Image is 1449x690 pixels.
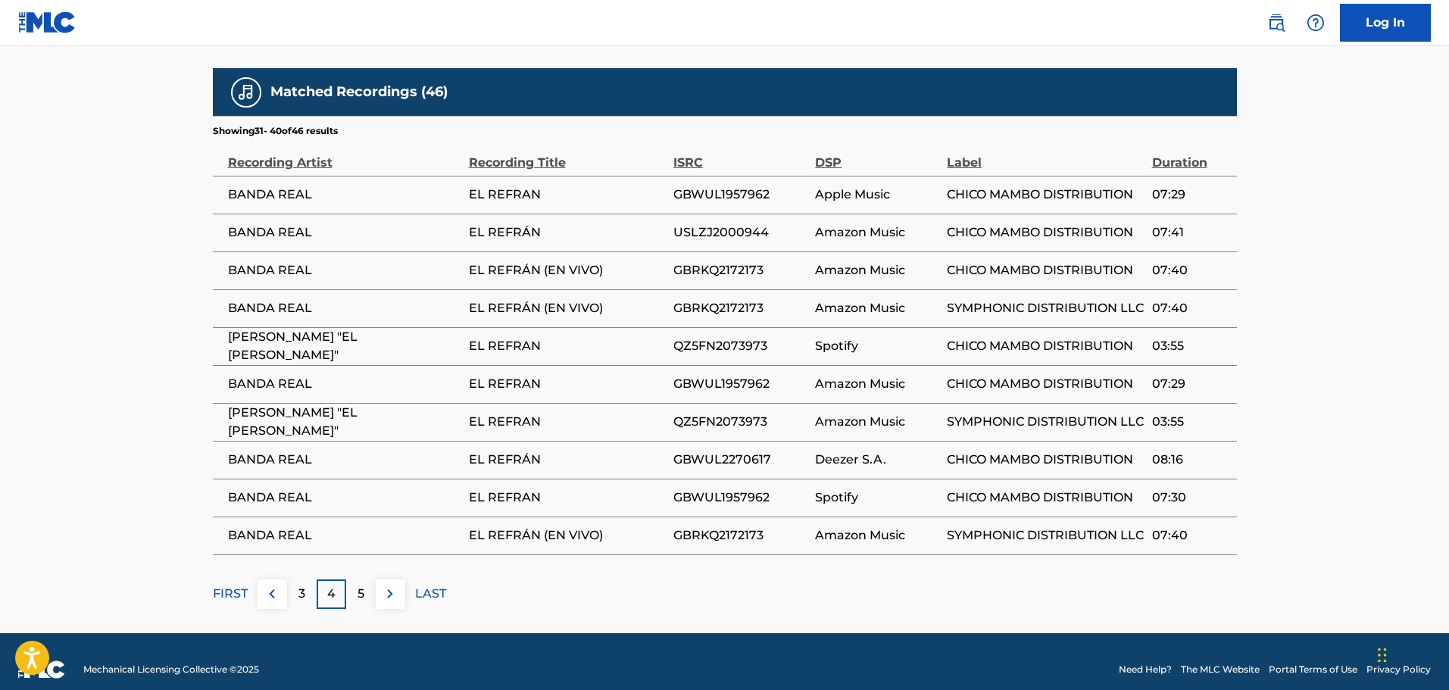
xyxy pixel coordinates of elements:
[673,375,807,393] span: GBWUL1957962
[815,337,939,355] span: Spotify
[83,663,259,676] span: Mechanical Licensing Collective © 2025
[673,299,807,317] span: GBRKQ2172173
[228,299,461,317] span: BANDA REAL
[18,660,65,679] img: logo
[1152,375,1229,393] span: 07:29
[213,585,248,603] p: FIRST
[1152,526,1229,545] span: 07:40
[228,451,461,469] span: BANDA REAL
[815,413,939,431] span: Amazon Music
[947,375,1144,393] span: CHICO MAMBO DISTRIBUTION
[1152,299,1229,317] span: 07:40
[815,451,939,469] span: Deezer S.A.
[673,489,807,507] span: GBWUL1957962
[327,585,336,603] p: 4
[673,261,807,279] span: GBRKQ2172173
[815,138,939,172] div: DSP
[237,83,255,101] img: Matched Recordings
[228,186,461,204] span: BANDA REAL
[947,526,1144,545] span: SYMPHONIC DISTRIBUTION LLC
[673,223,807,242] span: USLZJ2000944
[1181,663,1260,676] a: The MLC Website
[469,337,666,355] span: EL REFRAN
[469,138,666,172] div: Recording Title
[1152,413,1229,431] span: 03:55
[469,299,666,317] span: EL REFRÁN (EN VIVO)
[415,585,446,603] p: LAST
[1261,8,1291,38] a: Public Search
[213,124,338,138] p: Showing 31 - 40 of 46 results
[815,526,939,545] span: Amazon Music
[1340,4,1431,42] a: Log In
[1152,138,1229,172] div: Duration
[469,261,666,279] span: EL REFRÁN (EN VIVO)
[270,83,448,101] h5: Matched Recordings (46)
[1152,489,1229,507] span: 07:30
[469,413,666,431] span: EL REFRAN
[1119,663,1172,676] a: Need Help?
[358,585,364,603] p: 5
[469,223,666,242] span: EL REFRÁN
[673,451,807,469] span: GBWUL2270617
[1373,617,1449,690] iframe: Chat Widget
[1301,8,1331,38] div: Help
[228,489,461,507] span: BANDA REAL
[1366,663,1431,676] a: Privacy Policy
[815,261,939,279] span: Amazon Music
[1152,223,1229,242] span: 07:41
[947,489,1144,507] span: CHICO MAMBO DISTRIBUTION
[228,375,461,393] span: BANDA REAL
[1152,337,1229,355] span: 03:55
[18,11,77,33] img: MLC Logo
[815,186,939,204] span: Apple Music
[1269,663,1357,676] a: Portal Terms of Use
[298,585,305,603] p: 3
[673,138,807,172] div: ISRC
[947,451,1144,469] span: CHICO MAMBO DISTRIBUTION
[1152,261,1229,279] span: 07:40
[1152,186,1229,204] span: 07:29
[815,299,939,317] span: Amazon Music
[469,186,666,204] span: EL REFRAN
[947,413,1144,431] span: SYMPHONIC DISTRIBUTION LLC
[469,375,666,393] span: EL REFRAN
[947,299,1144,317] span: SYMPHONIC DISTRIBUTION LLC
[947,223,1144,242] span: CHICO MAMBO DISTRIBUTION
[1152,451,1229,469] span: 08:16
[947,186,1144,204] span: CHICO MAMBO DISTRIBUTION
[469,451,666,469] span: EL REFRÁN
[469,489,666,507] span: EL REFRAN
[1378,632,1387,678] div: Drag
[673,526,807,545] span: GBRKQ2172173
[1267,14,1285,32] img: search
[228,404,461,440] span: [PERSON_NAME] "EL [PERSON_NAME]"
[1307,14,1325,32] img: help
[228,223,461,242] span: BANDA REAL
[947,337,1144,355] span: CHICO MAMBO DISTRIBUTION
[228,138,461,172] div: Recording Artist
[673,337,807,355] span: QZ5FN2073973
[228,328,461,364] span: [PERSON_NAME] "EL [PERSON_NAME]"
[228,526,461,545] span: BANDA REAL
[673,413,807,431] span: QZ5FN2073973
[381,585,399,603] img: right
[815,223,939,242] span: Amazon Music
[947,261,1144,279] span: CHICO MAMBO DISTRIBUTION
[263,585,281,603] img: left
[815,375,939,393] span: Amazon Music
[673,186,807,204] span: GBWUL1957962
[469,526,666,545] span: EL REFRÁN (EN VIVO)
[947,138,1144,172] div: Label
[815,489,939,507] span: Spotify
[228,261,461,279] span: BANDA REAL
